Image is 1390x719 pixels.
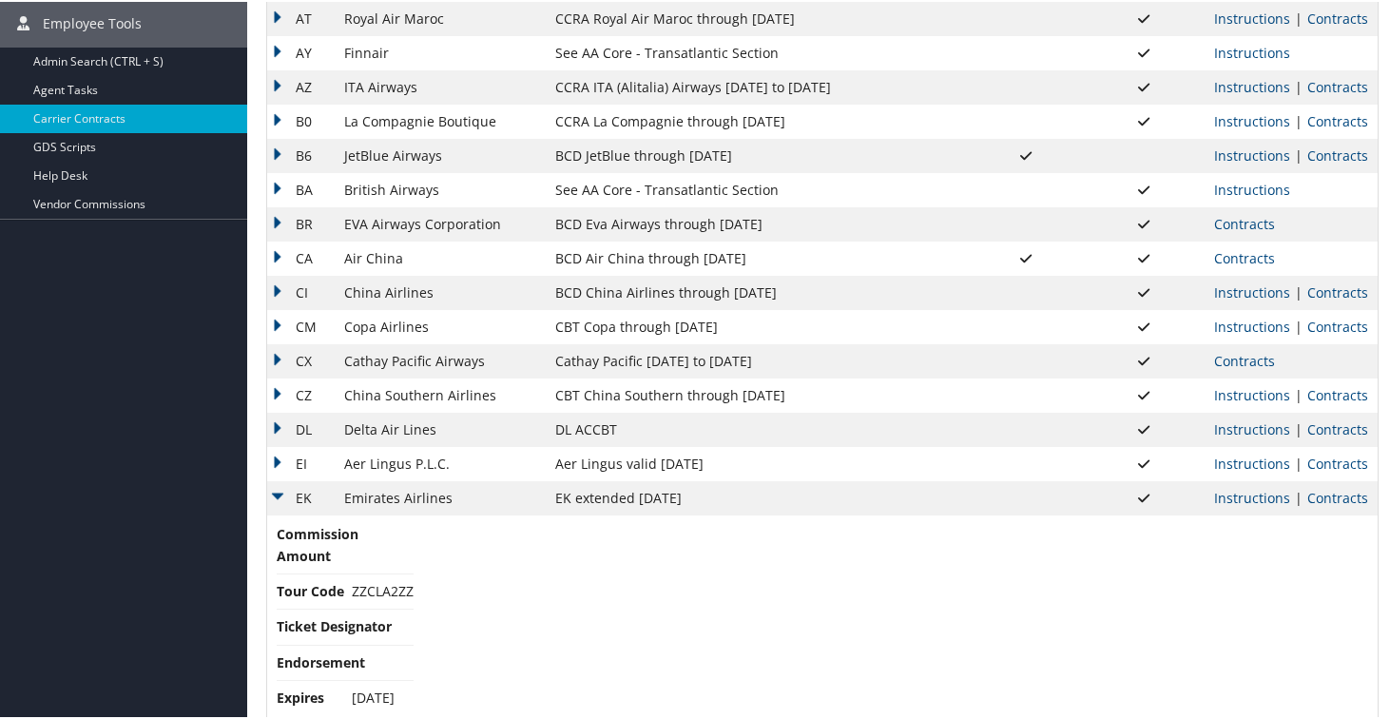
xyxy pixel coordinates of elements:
[267,68,335,103] td: AZ
[1214,42,1290,60] a: View Ticketing Instructions
[1290,316,1307,334] span: |
[1307,8,1368,26] a: View Contracts
[546,342,967,377] td: Cathay Pacific [DATE] to [DATE]
[277,651,365,671] span: Endorsement
[352,687,395,705] span: [DATE]
[335,377,546,411] td: China Southern Airlines
[267,445,335,479] td: EI
[1214,282,1290,300] a: View Ticketing Instructions
[277,614,392,635] span: Ticket Designator
[335,479,546,514] td: Emirates Airlines
[1290,110,1307,128] span: |
[1214,384,1290,402] a: View Ticketing Instructions
[1290,418,1307,437] span: |
[546,479,967,514] td: EK extended [DATE]
[1214,453,1290,471] a: View Ticketing Instructions
[1214,145,1290,163] a: View Ticketing Instructions
[1214,487,1290,505] a: View Ticketing Instructions
[267,240,335,274] td: CA
[546,103,967,137] td: CCRA La Compagnie through [DATE]
[1290,282,1307,300] span: |
[546,240,967,274] td: BCD Air China through [DATE]
[1307,282,1368,300] a: View Contracts
[1290,76,1307,94] span: |
[1307,418,1368,437] a: View Contracts
[1307,316,1368,334] a: View Contracts
[546,137,967,171] td: BCD JetBlue through [DATE]
[267,479,335,514] td: EK
[267,171,335,205] td: BA
[267,34,335,68] td: AY
[546,171,967,205] td: See AA Core - Transatlantic Section
[1214,110,1290,128] a: View Ticketing Instructions
[1214,213,1275,231] a: View Contracts
[335,205,546,240] td: EVA Airways Corporation
[1290,453,1307,471] span: |
[546,411,967,445] td: DL ACCBT
[352,580,414,598] span: ZZCLA2ZZ
[267,274,335,308] td: CI
[1290,145,1307,163] span: |
[267,103,335,137] td: B0
[1214,76,1290,94] a: View Ticketing Instructions
[335,103,546,137] td: La Compagnie Boutique
[267,308,335,342] td: CM
[1290,487,1307,505] span: |
[1307,384,1368,402] a: View Contracts
[546,205,967,240] td: BCD Eva Airways through [DATE]
[277,579,348,600] span: Tour Code
[546,34,967,68] td: See AA Core - Transatlantic Section
[335,342,546,377] td: Cathay Pacific Airways
[1214,316,1290,334] a: View Ticketing Instructions
[1307,487,1368,505] a: View Contracts
[1214,179,1290,197] a: View Ticketing Instructions
[335,411,546,445] td: Delta Air Lines
[267,411,335,445] td: DL
[335,240,546,274] td: Air China
[1214,247,1275,265] a: View Contracts
[1290,8,1307,26] span: |
[1214,350,1275,368] a: View Contracts
[335,68,546,103] td: ITA Airways
[267,137,335,171] td: B6
[1307,110,1368,128] a: View Contracts
[335,308,546,342] td: Copa Airlines
[277,686,348,707] span: Expires
[1214,418,1290,437] a: View Ticketing Instructions
[1307,145,1368,163] a: View Contracts
[546,274,967,308] td: BCD China Airlines through [DATE]
[335,137,546,171] td: JetBlue Airways
[335,34,546,68] td: Finnair
[546,308,967,342] td: CBT Copa through [DATE]
[335,274,546,308] td: China Airlines
[1214,8,1290,26] a: View Ticketing Instructions
[277,522,358,565] span: Commission Amount
[267,342,335,377] td: CX
[335,445,546,479] td: Aer Lingus P.L.C.
[546,445,967,479] td: Aer Lingus valid [DATE]
[335,171,546,205] td: British Airways
[1307,453,1368,471] a: View Contracts
[546,377,967,411] td: CBT China Southern through [DATE]
[267,205,335,240] td: BR
[267,377,335,411] td: CZ
[546,68,967,103] td: CCRA ITA (Alitalia) Airways [DATE] to [DATE]
[1307,76,1368,94] a: View Contracts
[1290,384,1307,402] span: |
